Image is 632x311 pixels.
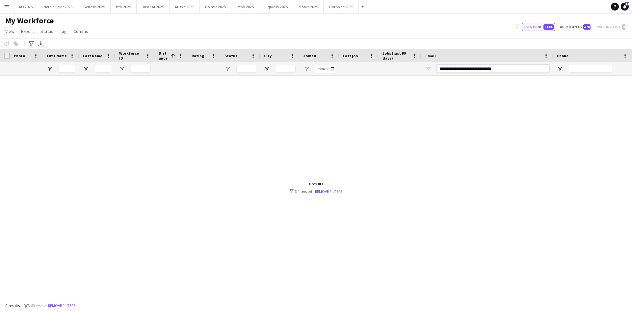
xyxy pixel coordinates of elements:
[236,65,256,73] input: Status Filter Input
[28,303,47,308] span: 3 filters set
[47,66,53,72] button: Open Filter Menu
[60,28,67,34] span: Tag
[119,66,125,72] button: Open Filter Menu
[47,302,77,309] button: Remove filters
[264,53,272,58] span: City
[315,189,342,194] a: Remove filters
[4,53,10,59] input: Column with Header Selection
[425,66,431,72] button: Open Filter Menu
[159,51,168,61] span: Distance
[37,40,45,48] app-action-btn: Export XLSX
[111,0,137,13] button: BYD 2025
[290,189,342,194] div: 3 filters set
[303,53,316,58] span: Joined
[57,27,69,36] a: Tag
[27,40,35,48] app-action-btn: Advanced filters
[264,66,270,72] button: Open Filter Menu
[5,28,14,34] span: View
[38,0,78,13] button: Nordic Spirit 2025
[231,0,259,13] button: Pepsi 2025
[557,66,563,72] button: Open Filter Menu
[200,0,231,13] button: Dolmio 2025
[303,66,309,72] button: Open Filter Menu
[224,66,230,72] button: Open Filter Menu
[192,53,204,58] span: Rating
[47,53,67,58] span: First Name
[3,27,17,36] a: View
[276,65,296,73] input: City Filter Input
[170,0,200,13] button: Aussie 2025
[137,0,170,13] button: Just Eat 2025
[621,3,629,11] a: 14
[625,2,629,6] span: 14
[38,27,56,36] a: Status
[73,28,88,34] span: Comms
[21,28,34,34] span: Export
[437,65,549,73] input: Email Filter Input
[290,181,342,186] div: 0 results
[324,0,359,13] button: Old Spice 2025
[13,0,38,13] button: AO 2025
[425,53,436,58] span: Email
[5,16,54,26] span: My Workforce
[131,65,151,73] input: Workforce ID Filter Input
[71,27,91,36] a: Comms
[14,53,25,58] span: Photo
[583,24,591,30] span: 470
[224,53,237,58] span: Status
[558,23,592,31] button: Applicants470
[95,65,111,73] input: Last Name Filter Input
[83,53,102,58] span: Last Name
[522,23,555,31] button: Everyone1,686
[18,27,37,36] a: Export
[543,24,554,30] span: 1,686
[557,53,568,58] span: Phone
[382,51,409,61] span: Jobs (last 90 days)
[315,65,335,73] input: Joined Filter Input
[119,51,143,61] span: Workforce ID
[343,53,358,58] span: Last job
[59,65,75,73] input: First Name Filter Input
[40,28,53,34] span: Status
[78,0,111,13] button: Genesis 2025
[83,66,89,72] button: Open Filter Menu
[259,0,293,13] button: Liquid IV 2025
[293,0,324,13] button: M&M's 2025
